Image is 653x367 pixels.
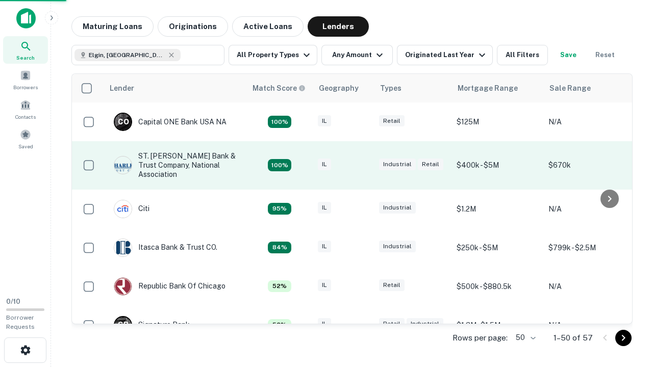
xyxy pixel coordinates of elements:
td: N/A [543,102,635,141]
button: All Filters [497,45,548,65]
div: Industrial [379,241,416,252]
div: Citi [114,200,149,218]
div: Capitalize uses an advanced AI algorithm to match your search with the best lender. The match sco... [268,203,291,215]
div: Geography [319,82,359,94]
span: Saved [18,142,33,150]
td: $1.2M [451,190,543,228]
button: Lenders [308,16,369,37]
div: Retail [379,279,405,291]
th: Geography [313,74,374,102]
td: $799k - $2.5M [543,228,635,267]
div: IL [318,241,331,252]
img: capitalize-icon.png [16,8,36,29]
span: Borrower Requests [6,314,35,330]
div: Retail [379,318,405,330]
div: Industrial [379,159,416,170]
td: $670k [543,141,635,190]
iframe: Chat Widget [602,285,653,334]
div: Signature Bank [114,316,190,334]
a: Saved [3,125,48,152]
th: Lender [104,74,246,102]
div: Capitalize uses an advanced AI algorithm to match your search with the best lender. The match sco... [268,159,291,171]
img: picture [114,156,132,174]
button: Originated Last Year [397,45,493,65]
div: Retail [379,115,405,127]
div: IL [318,159,331,170]
th: Sale Range [543,74,635,102]
th: Mortgage Range [451,74,543,102]
p: Rows per page: [453,332,508,344]
td: $125M [451,102,543,141]
div: Republic Bank Of Chicago [114,277,225,296]
button: Originations [158,16,228,37]
div: Originated Last Year [405,49,488,61]
p: C O [118,117,129,127]
div: IL [318,202,331,214]
a: Contacts [3,95,48,123]
button: Reset [589,45,621,65]
div: Types [380,82,401,94]
th: Capitalize uses an advanced AI algorithm to match your search with the best lender. The match sco... [246,74,313,102]
div: Capitalize uses an advanced AI algorithm to match your search with the best lender. The match sco... [268,242,291,254]
button: Go to next page [615,330,632,346]
div: Capitalize uses an advanced AI algorithm to match your search with the best lender. The match sco... [268,116,291,128]
span: Search [16,54,35,62]
td: N/A [543,190,635,228]
div: Capitalize uses an advanced AI algorithm to match your search with the best lender. The match sco... [268,280,291,293]
div: Capital ONE Bank USA NA [114,113,227,131]
a: Borrowers [3,66,48,93]
td: N/A [543,267,635,306]
button: Maturing Loans [71,16,154,37]
div: Capitalize uses an advanced AI algorithm to match your search with the best lender. The match sco... [268,319,291,331]
img: picture [114,278,132,295]
td: $1.3M - $1.5M [451,306,543,345]
h6: Match Score [253,83,304,94]
td: $250k - $5M [451,228,543,267]
div: Capitalize uses an advanced AI algorithm to match your search with the best lender. The match sco... [253,83,306,94]
td: $500k - $880.5k [451,267,543,306]
p: S B [118,320,128,330]
img: picture [114,200,132,218]
div: ST. [PERSON_NAME] Bank & Trust Company, National Association [114,151,236,179]
button: Save your search to get updates of matches that match your search criteria. [552,45,585,65]
a: Search [3,36,48,64]
button: All Property Types [229,45,317,65]
div: Lender [110,82,134,94]
div: Industrial [407,318,443,330]
p: 1–50 of 57 [554,332,593,344]
span: 0 / 10 [6,298,20,305]
span: Contacts [15,113,36,121]
div: Retail [418,159,443,170]
div: Mortgage Range [458,82,518,94]
td: N/A [543,306,635,345]
button: Active Loans [232,16,304,37]
div: Sale Range [549,82,591,94]
th: Types [374,74,451,102]
div: IL [318,279,331,291]
div: Itasca Bank & Trust CO. [114,239,217,257]
button: Any Amount [321,45,393,65]
div: 50 [512,330,537,345]
div: IL [318,318,331,330]
div: IL [318,115,331,127]
span: Elgin, [GEOGRAPHIC_DATA], [GEOGRAPHIC_DATA] [89,50,165,60]
img: picture [114,239,132,256]
span: Borrowers [13,83,38,91]
div: Industrial [379,202,416,214]
td: $400k - $5M [451,141,543,190]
